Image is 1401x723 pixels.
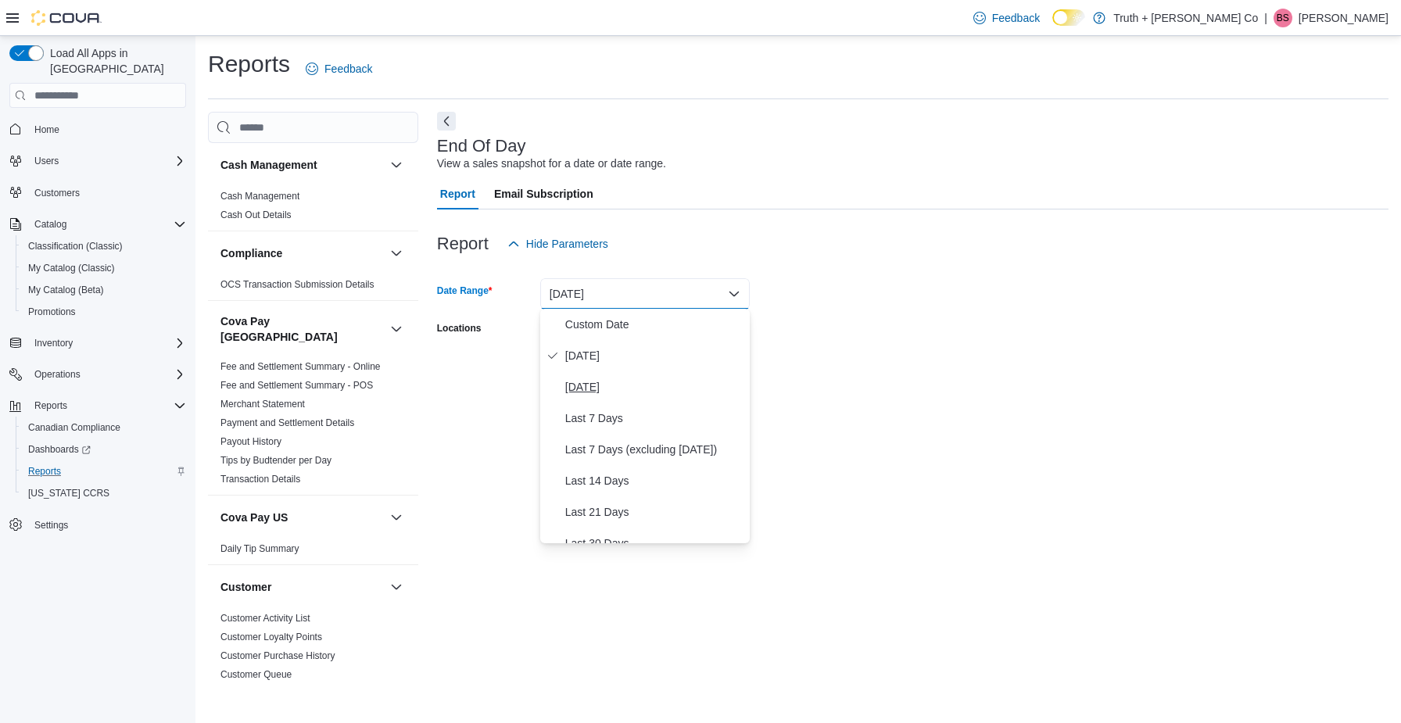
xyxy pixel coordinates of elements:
[208,187,418,231] div: Cash Management
[220,313,384,345] button: Cova Pay [GEOGRAPHIC_DATA]
[22,418,186,437] span: Canadian Compliance
[34,187,80,199] span: Customers
[220,613,310,624] a: Customer Activity List
[22,302,82,321] a: Promotions
[22,462,186,481] span: Reports
[16,301,192,323] button: Promotions
[22,237,129,256] a: Classification (Classic)
[3,514,192,536] button: Settings
[967,2,1046,34] a: Feedback
[44,45,186,77] span: Load All Apps in [GEOGRAPHIC_DATA]
[22,462,67,481] a: Reports
[1113,9,1258,27] p: Truth + [PERSON_NAME] Co
[3,332,192,354] button: Inventory
[16,235,192,257] button: Classification (Classic)
[220,157,384,173] button: Cash Management
[220,209,292,220] a: Cash Out Details
[208,275,418,300] div: Compliance
[34,123,59,136] span: Home
[28,183,186,202] span: Customers
[3,395,192,417] button: Reports
[220,543,299,554] a: Daily Tip Summary
[220,579,384,595] button: Customer
[31,10,102,26] img: Cova
[437,112,456,131] button: Next
[1264,9,1267,27] p: |
[28,184,86,202] a: Customers
[28,465,61,478] span: Reports
[28,334,79,353] button: Inventory
[22,484,116,503] a: [US_STATE] CCRS
[387,244,406,263] button: Compliance
[565,503,743,521] span: Last 21 Days
[22,440,186,459] span: Dashboards
[3,213,192,235] button: Catalog
[28,396,186,415] span: Reports
[28,443,91,456] span: Dashboards
[526,236,608,252] span: Hide Parameters
[220,361,381,372] a: Fee and Settlement Summary - Online
[34,155,59,167] span: Users
[1277,9,1289,27] span: BS
[220,417,354,428] a: Payment and Settlement Details
[565,471,743,490] span: Last 14 Days
[3,117,192,140] button: Home
[28,306,76,318] span: Promotions
[220,455,331,466] a: Tips by Budtender per Day
[28,215,186,234] span: Catalog
[220,191,299,202] a: Cash Management
[22,418,127,437] a: Canadian Compliance
[16,482,192,504] button: [US_STATE] CCRS
[28,120,66,139] a: Home
[437,156,666,172] div: View a sales snapshot for a date or date range.
[992,10,1040,26] span: Feedback
[34,337,73,349] span: Inventory
[437,322,482,335] label: Locations
[220,245,384,261] button: Compliance
[28,240,123,252] span: Classification (Classic)
[3,181,192,204] button: Customers
[28,515,186,535] span: Settings
[324,61,372,77] span: Feedback
[28,487,109,499] span: [US_STATE] CCRS
[16,438,192,460] a: Dashboards
[387,156,406,174] button: Cash Management
[220,510,288,525] h3: Cova Pay US
[565,378,743,396] span: [DATE]
[28,365,186,384] span: Operations
[540,278,750,310] button: [DATE]
[28,421,120,434] span: Canadian Compliance
[28,215,73,234] button: Catalog
[22,237,186,256] span: Classification (Classic)
[9,111,186,577] nav: Complex example
[220,632,322,642] a: Customer Loyalty Points
[34,218,66,231] span: Catalog
[1052,9,1085,26] input: Dark Mode
[3,363,192,385] button: Operations
[220,380,373,391] a: Fee and Settlement Summary - POS
[565,534,743,553] span: Last 30 Days
[437,137,526,156] h3: End Of Day
[387,508,406,527] button: Cova Pay US
[220,157,317,173] h3: Cash Management
[28,334,186,353] span: Inventory
[34,399,67,412] span: Reports
[220,436,281,447] a: Payout History
[22,259,186,277] span: My Catalog (Classic)
[208,539,418,564] div: Cova Pay US
[208,357,418,495] div: Cova Pay [GEOGRAPHIC_DATA]
[565,346,743,365] span: [DATE]
[28,365,87,384] button: Operations
[22,281,110,299] a: My Catalog (Beta)
[440,178,475,209] span: Report
[22,440,97,459] a: Dashboards
[22,302,186,321] span: Promotions
[28,516,74,535] a: Settings
[16,257,192,279] button: My Catalog (Classic)
[220,474,300,485] a: Transaction Details
[501,228,615,259] button: Hide Parameters
[1274,9,1292,27] div: Brad Styles
[1299,9,1388,27] p: [PERSON_NAME]
[28,152,65,170] button: Users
